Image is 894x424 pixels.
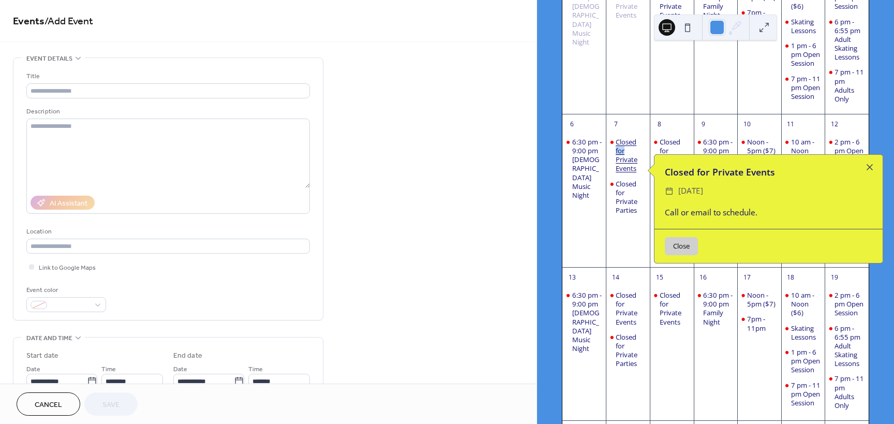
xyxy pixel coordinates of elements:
div: 10 am - Noon ($6) [781,138,825,164]
div: 6:30 pm - 9:00 pm Family Night [703,291,733,327]
span: Event details [26,53,72,64]
div: 2 pm - 6 pm Open Session [825,291,869,317]
div: Event color [26,285,104,296]
div: 9 [697,118,709,130]
div: Start date [26,350,58,361]
div: 7pm - 11pm [737,315,781,332]
div: Closed for Private Events [660,138,690,173]
div: 7 pm - 11 pm Open Session [791,381,821,407]
div: 1 pm - 6 pm Open Session [781,348,825,374]
span: Date and time [26,333,72,344]
div: 6 pm - 6:55 pm Adult Skating Lessons [835,18,865,62]
div: 7pm - 11pm [747,315,777,332]
div: Closed for Private Events [654,165,883,179]
div: 7 pm - 11 pm Adults Only [835,374,865,410]
div: 7 [609,118,622,130]
span: Cancel [35,400,62,411]
div: Closed for Private Parties [606,180,650,215]
div: 7 pm - 11 pm Adults Only [835,68,865,104]
div: 6:30 pm - 9:00 pm Christian Music Night [562,291,606,353]
div: 6:30 pm - 9:00 pm Family Night [694,138,738,173]
div: 10 am - Noon ($6) [781,291,825,317]
button: Close [665,237,698,256]
div: Skating Lessons [791,18,821,35]
span: Date [26,364,40,375]
div: 6:30 pm - 9:00 pm Family Night [703,138,733,173]
div: 18 [784,271,797,284]
div: Description [26,106,308,117]
div: 16 [697,271,709,284]
div: Title [26,71,308,82]
div: 6 [565,118,578,130]
div: 6 pm - 6:55 pm Adult Skating Lessons [835,324,865,369]
span: Link to Google Maps [39,262,96,273]
div: 6:30 pm - 9:00 pm [DEMOGRAPHIC_DATA] Music Night [572,291,602,353]
span: Time [248,364,263,375]
div: Closed for Private Events [616,138,646,173]
div: 6 pm - 6:55 pm Adult Skating Lessons [825,18,869,62]
div: 2 pm - 6 pm Open Session [825,138,869,164]
button: Cancel [17,392,80,416]
div: Call or email to schedule. [654,207,883,218]
div: ​ [665,184,674,198]
span: Date [173,364,187,375]
div: 7pm - 11pm [737,8,781,26]
div: 10 [741,118,753,130]
div: 14 [609,271,622,284]
div: 11 [784,118,797,130]
div: 6:30 pm - 9:00 pm Family Night [694,291,738,327]
div: 10 am - Noon ($6) [791,138,821,164]
div: Skating Lessons [781,18,825,35]
div: 7pm - 11pm [747,8,777,26]
div: 2 pm - 6 pm Open Session [835,291,865,317]
div: 8 [653,118,666,130]
a: Events [13,11,44,32]
div: 6 pm - 6:55 pm Adult Skating Lessons [825,324,869,369]
div: Closed for Private Events [606,138,650,173]
div: 1 pm - 6 pm Open Session [791,348,821,374]
div: Skating Lessons [791,324,821,342]
div: 7 pm - 11 pm Adults Only [825,68,869,104]
div: Noon - 5pm ($7) [747,138,777,155]
div: 6:30 pm - 9:00 pm Christian Music Night [562,138,606,200]
div: 1 pm - 6 pm Open Session [781,41,825,68]
div: Noon - 5pm ($7) [747,291,777,309]
div: 17 [741,271,753,284]
div: 13 [565,271,578,284]
div: End date [173,350,202,361]
div: 15 [653,271,666,284]
div: Closed for Private Parties [606,333,650,369]
div: 7 pm - 11 pm Open Session [781,381,825,407]
div: 7 pm - 11 pm Open Session [791,75,821,101]
div: 12 [828,118,841,130]
div: Location [26,226,308,237]
div: Closed for Private Events [606,291,650,327]
div: Closed for Private Events [660,291,690,327]
span: / Add Event [44,11,93,32]
div: 1 pm - 6 pm Open Session [791,41,821,68]
div: 10 am - Noon ($6) [791,291,821,317]
span: [DATE] [678,184,703,198]
div: 7 pm - 11 pm Open Session [781,75,825,101]
div: Noon - 5pm ($7) [737,138,781,155]
div: Noon - 5pm ($7) [737,291,781,309]
div: Closed for Private Parties [616,333,646,369]
div: 6:30 pm - 9:00 pm [DEMOGRAPHIC_DATA] Music Night [572,138,602,200]
div: Skating Lessons [781,324,825,342]
div: Closed for Private Events [650,138,694,173]
div: 7 pm - 11 pm Adults Only [825,374,869,410]
div: 2 pm - 6 pm Open Session [835,138,865,164]
div: Closed for Private Events [616,291,646,327]
div: Closed for Private Events [650,291,694,327]
div: Closed for Private Parties [616,180,646,215]
div: 19 [828,271,841,284]
span: Time [101,364,116,375]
